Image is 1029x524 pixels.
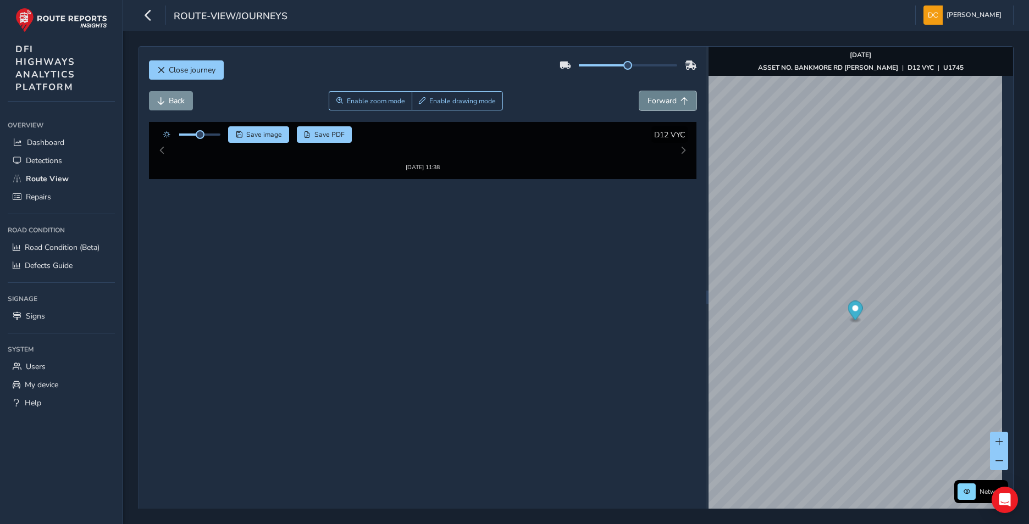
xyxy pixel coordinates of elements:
[15,43,75,93] span: DFI HIGHWAYS ANALYTICS PLATFORM
[908,63,934,72] strong: D12 VYC
[8,188,115,206] a: Repairs
[25,242,99,253] span: Road Condition (Beta)
[8,117,115,133] div: Overview
[758,63,964,72] div: | |
[8,394,115,412] a: Help
[758,63,898,72] strong: ASSET NO. BANKMORE RD [PERSON_NAME]
[347,97,405,105] span: Enable zoom mode
[8,152,115,170] a: Detections
[8,222,115,238] div: Road Condition
[149,60,224,80] button: Close journey
[297,126,352,143] button: PDF
[174,9,287,25] span: route-view/journeys
[27,137,64,148] span: Dashboard
[25,398,41,408] span: Help
[8,376,115,394] a: My device
[923,5,1005,25] button: [PERSON_NAME]
[26,361,46,372] span: Users
[848,301,862,324] div: Map marker
[8,341,115,358] div: System
[8,358,115,376] a: Users
[26,192,51,202] span: Repairs
[246,130,282,139] span: Save image
[169,65,215,75] span: Close journey
[389,138,456,149] img: Thumbnail frame
[26,174,69,184] span: Route View
[8,238,115,257] a: Road Condition (Beta)
[947,5,1002,25] span: [PERSON_NAME]
[980,487,1005,496] span: Network
[329,91,412,110] button: Zoom
[15,8,107,32] img: rr logo
[228,126,289,143] button: Save
[412,91,504,110] button: Draw
[992,487,1018,513] div: Open Intercom Messenger
[26,311,45,321] span: Signs
[314,130,345,139] span: Save PDF
[8,291,115,307] div: Signage
[149,91,193,110] button: Back
[8,257,115,275] a: Defects Guide
[639,91,696,110] button: Forward
[26,155,62,166] span: Detections
[25,260,73,271] span: Defects Guide
[923,5,943,25] img: diamond-layout
[25,380,58,390] span: My device
[8,170,115,188] a: Route View
[429,97,496,105] span: Enable drawing mode
[389,149,456,157] div: [DATE] 11:38
[8,133,115,152] a: Dashboard
[169,96,185,106] span: Back
[943,63,964,72] strong: U1745
[654,130,685,140] span: D12 VYC
[648,96,677,106] span: Forward
[8,307,115,325] a: Signs
[850,51,871,59] strong: [DATE]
